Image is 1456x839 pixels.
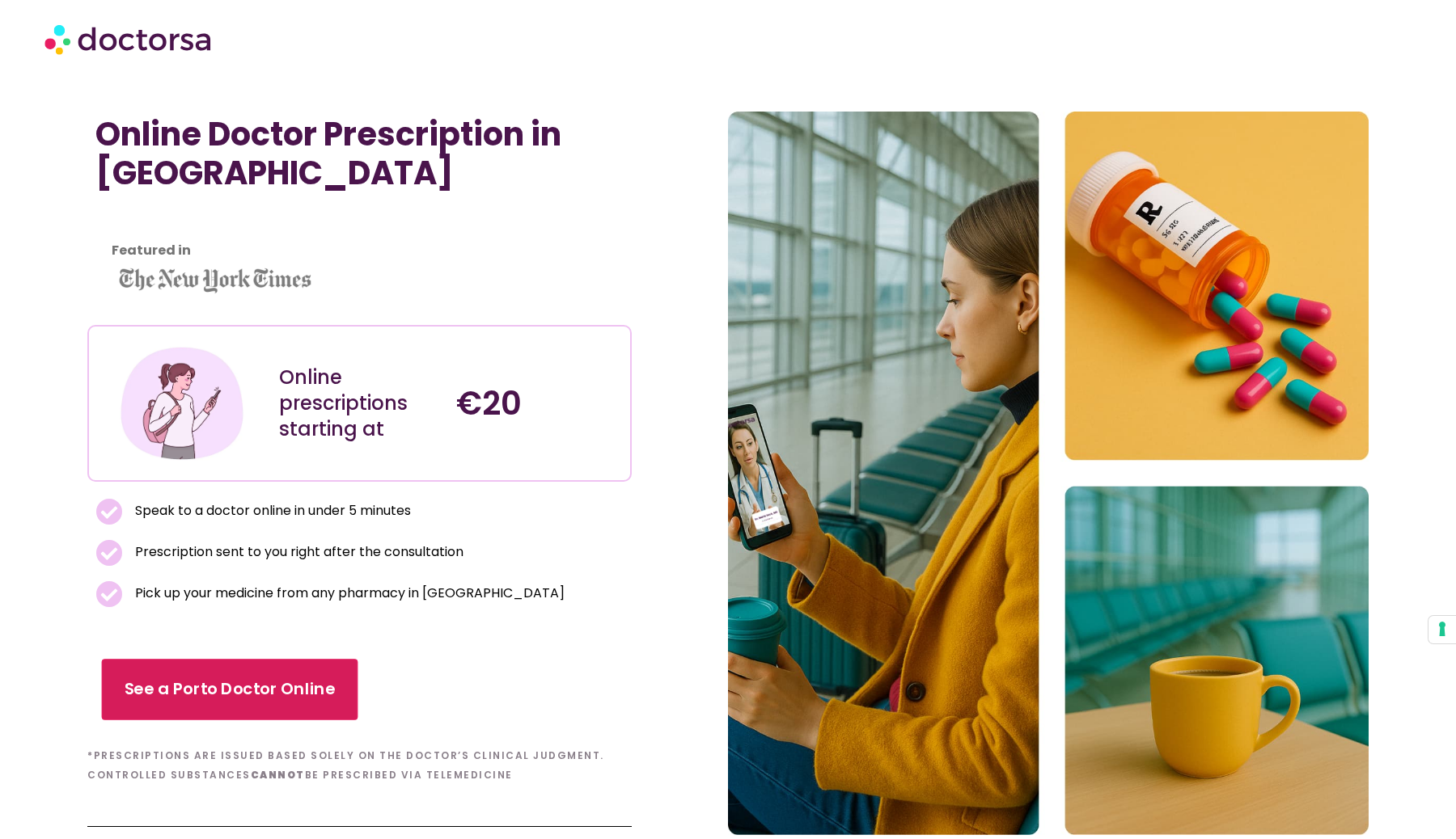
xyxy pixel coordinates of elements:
[456,384,618,423] h4: €20
[131,541,463,563] span: Prescription sent to you right after the consultation
[117,339,247,468] img: Illustration depicting a young woman in a casual outfit, engaged with her smartphone. She has a p...
[87,746,632,785] h6: *Prescriptions are issued based solely on the doctor’s clinical judgment. Controlled substances b...
[728,112,1369,835] img: Online Doctor in Porto
[95,115,624,192] h1: Online Doctor Prescription in [GEOGRAPHIC_DATA]
[95,209,338,228] iframe: Customer reviews powered by Trustpilot
[125,678,336,702] span: See a Porto Doctor Online
[279,365,441,442] div: Online prescriptions starting at
[251,768,305,782] b: cannot
[131,582,565,605] span: Pick up your medicine from any pharmacy in [GEOGRAPHIC_DATA]
[102,659,358,720] a: See a Porto Doctor Online
[95,228,624,247] iframe: Customer reviews powered by Trustpilot
[1428,616,1456,643] button: Your consent preferences for tracking technologies
[112,241,191,259] strong: Featured in
[131,500,411,522] span: Speak to a doctor online in under 5 minutes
